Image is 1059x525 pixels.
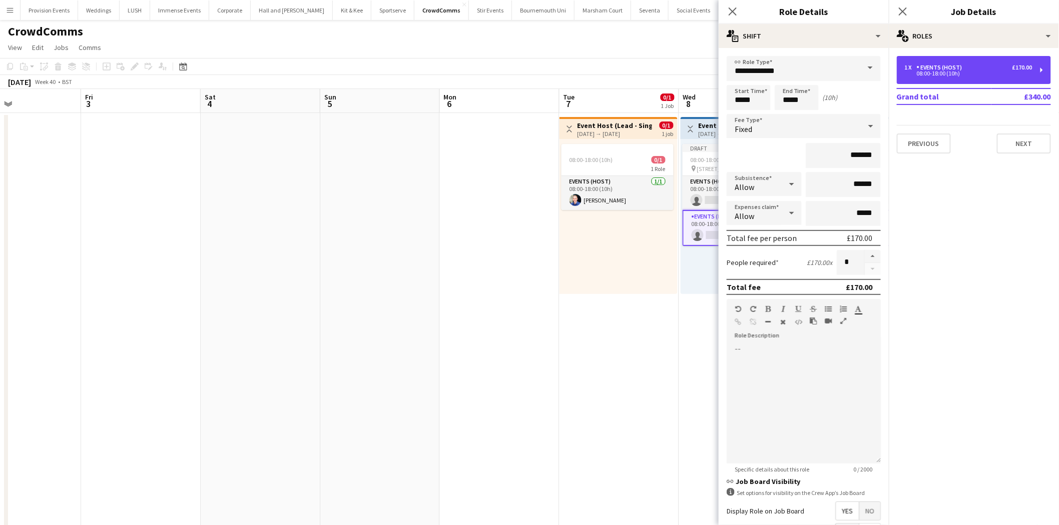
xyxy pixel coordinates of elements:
[324,92,336,101] span: Sun
[905,71,1032,76] div: 08:00-18:00 (10h)
[150,0,209,20] button: Immense Events
[846,282,873,292] div: £170.00
[889,24,1059,48] div: Roles
[8,43,22,52] span: View
[807,258,833,267] div: £170.00 x
[683,176,795,210] app-card-role: Events (Host)0/108:00-18:00 (10h)
[855,305,862,313] button: Text Color
[823,93,838,102] div: (10h)
[889,5,1059,18] h3: Job Details
[32,43,44,52] span: Edit
[564,92,575,101] span: Tue
[651,165,666,172] span: 1 Role
[905,64,917,71] div: 1 x
[205,92,216,101] span: Sat
[750,305,757,313] button: Redo
[575,0,631,20] button: Marsham Court
[719,5,889,18] h3: Role Details
[727,336,749,360] span: --
[562,98,575,109] span: 7
[209,0,251,20] button: Corporate
[780,318,787,326] button: Clear Formatting
[652,156,666,163] span: 0/1
[727,488,881,497] div: Set options for visibility on the Crew App’s Job Board
[727,506,805,515] label: Display Role on Job Board
[765,318,772,326] button: Horizontal Line
[699,121,773,130] h3: Event Host (Lead) - FFA
[84,98,93,109] span: 3
[661,102,674,109] div: 1 Job
[54,43,69,52] span: Jobs
[323,98,336,109] span: 5
[727,465,818,473] span: Specific details about this role
[897,133,951,153] button: Previous
[683,144,795,246] app-job-card: Draft08:00-18:00 (10h)0/2 [STREET_ADDRESS]2 RolesEvents (Host)0/108:00-18:00 (10h) Events (Host)0...
[21,0,78,20] button: Provision Events
[661,93,675,101] span: 0/1
[62,78,72,85] div: BST
[735,305,742,313] button: Undo
[735,211,754,221] span: Allow
[727,282,761,292] div: Total fee
[727,233,797,243] div: Total fee per person
[691,156,734,163] span: 08:00-18:00 (10h)
[795,318,802,326] button: HTML Code
[562,144,674,210] app-job-card: 08:00-18:00 (10h)0/11 RoleEvents (Host)1/108:00-18:00 (10h)[PERSON_NAME]
[825,305,832,313] button: Unordered List
[840,305,847,313] button: Ordered List
[512,0,575,20] button: Bournemouth Uni
[810,305,817,313] button: Strikethrough
[120,0,150,20] button: LUSH
[825,317,832,325] button: Insert video
[991,88,1051,104] td: £340.00
[442,98,457,109] span: 6
[846,465,881,473] span: 0 / 2000
[203,98,216,109] span: 4
[1012,64,1032,71] div: £170.00
[683,92,696,101] span: Wed
[8,24,83,39] h1: CrowdComms
[578,130,652,137] div: [DATE] → [DATE]
[444,92,457,101] span: Mon
[570,156,613,163] span: 08:00-18:00 (10h)
[727,477,881,486] h3: Job Board Visibility
[840,317,847,325] button: Fullscreen
[697,165,747,172] span: [STREET_ADDRESS]
[683,144,795,152] div: Draft
[765,305,772,313] button: Bold
[371,0,414,20] button: Sportserve
[699,130,773,137] div: [DATE] → [DATE]
[859,502,880,520] span: No
[469,0,512,20] button: Stir Events
[662,129,674,137] div: 1 job
[735,124,752,134] span: Fixed
[333,0,371,20] button: Kit & Kee
[735,182,754,192] span: Allow
[795,305,802,313] button: Underline
[683,210,795,246] app-card-role: Events (Host)0/108:00-18:00 (10h)
[719,24,889,48] div: Shift
[917,64,966,71] div: Events (Host)
[50,41,73,54] a: Jobs
[682,98,696,109] span: 8
[78,0,120,20] button: Weddings
[780,305,787,313] button: Italic
[79,43,101,52] span: Comms
[727,258,779,267] label: People required
[4,41,26,54] a: View
[251,0,333,20] button: Hall and [PERSON_NAME]
[660,121,674,129] span: 0/1
[8,77,31,87] div: [DATE]
[578,121,652,130] h3: Event Host (Lead - Single day) - Nearwater Capital
[562,176,674,210] app-card-role: Events (Host)1/108:00-18:00 (10h)[PERSON_NAME]
[847,233,873,243] div: £170.00
[414,0,469,20] button: CrowdComms
[33,78,58,85] span: Week 40
[85,92,93,101] span: Fri
[836,502,859,520] span: Yes
[810,317,817,325] button: Paste as plain text
[631,0,669,20] button: Seventa
[997,133,1051,153] button: Next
